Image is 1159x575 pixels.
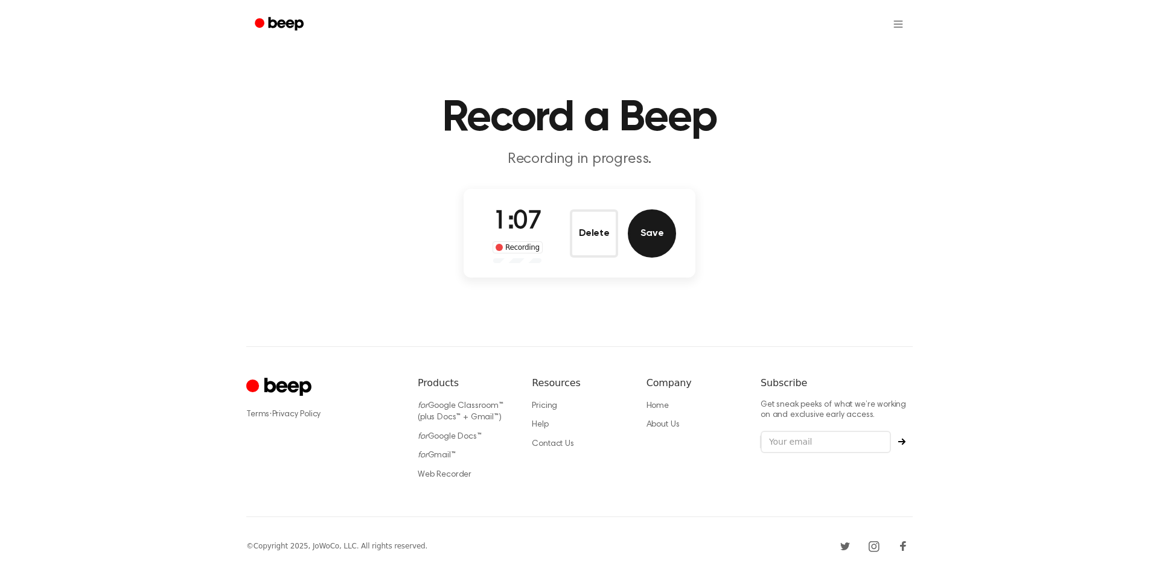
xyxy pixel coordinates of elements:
h6: Subscribe [761,376,913,390]
button: Open menu [884,10,913,39]
h6: Resources [532,376,627,390]
a: Facebook [893,536,913,556]
div: · [246,408,398,421]
p: Get sneak peeks of what we’re working on and exclusive early access. [761,400,913,421]
input: Your email [761,431,891,454]
a: Terms [246,410,269,419]
a: forGoogle Docs™ [418,433,482,441]
h6: Products [418,376,512,390]
a: About Us [647,421,680,429]
a: Beep [246,13,314,36]
a: forGmail™ [418,451,456,460]
a: forGoogle Classroom™ (plus Docs™ + Gmail™) [418,402,503,422]
h1: Record a Beep [270,97,889,140]
a: Cruip [246,376,314,399]
span: 1:07 [493,209,541,235]
i: for [418,402,428,410]
a: Web Recorder [418,471,471,479]
i: for [418,433,428,441]
a: Twitter [835,536,855,556]
div: © Copyright 2025, JoWoCo, LLC. All rights reserved. [246,541,427,551]
h6: Company [647,376,741,390]
a: Privacy Policy [272,410,321,419]
a: Help [532,421,548,429]
button: Save Audio Record [628,209,676,258]
i: for [418,451,428,460]
a: Home [647,402,669,410]
p: Recording in progress. [348,150,811,170]
a: Contact Us [532,440,573,448]
button: Subscribe [891,438,913,445]
div: Recording [493,241,543,253]
a: Pricing [532,402,557,410]
button: Delete Audio Record [570,209,618,258]
a: Instagram [864,536,884,556]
